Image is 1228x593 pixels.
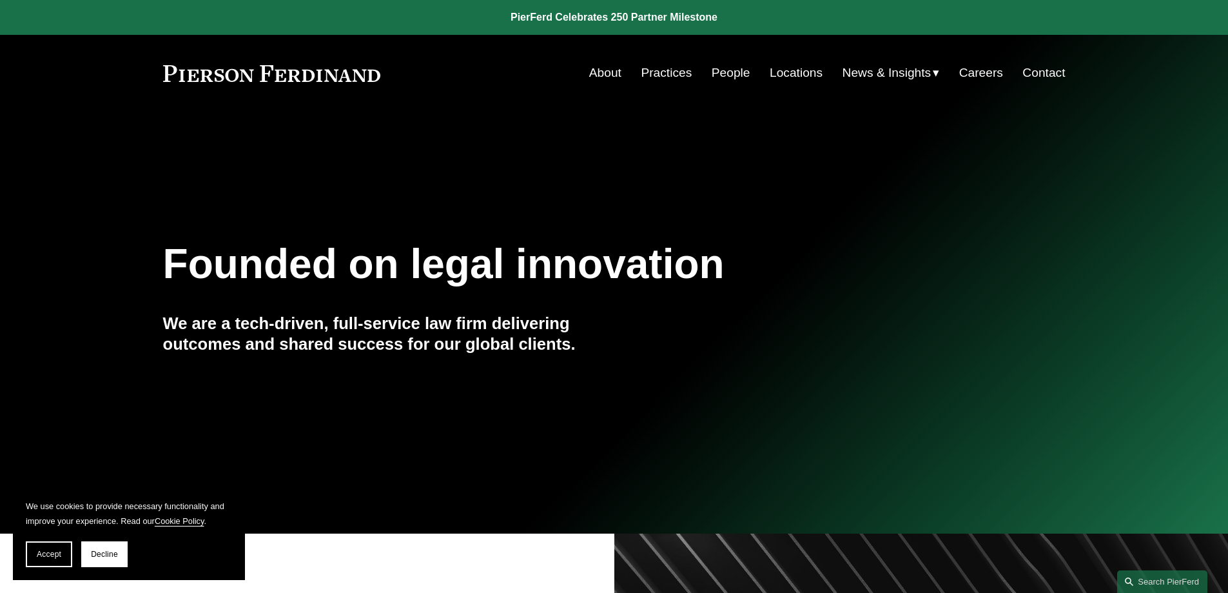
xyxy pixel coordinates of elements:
[26,499,232,528] p: We use cookies to provide necessary functionality and improve your experience. Read our .
[163,313,614,355] h4: We are a tech-driven, full-service law firm delivering outcomes and shared success for our global...
[770,61,823,85] a: Locations
[26,541,72,567] button: Accept
[91,550,118,559] span: Decline
[13,486,245,580] section: Cookie banner
[155,516,204,526] a: Cookie Policy
[1117,570,1207,593] a: Search this site
[959,61,1003,85] a: Careers
[37,550,61,559] span: Accept
[641,61,692,85] a: Practices
[81,541,128,567] button: Decline
[843,62,931,85] span: News & Insights
[712,61,750,85] a: People
[843,61,940,85] a: folder dropdown
[163,241,915,288] h1: Founded on legal innovation
[589,61,621,85] a: About
[1022,61,1065,85] a: Contact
